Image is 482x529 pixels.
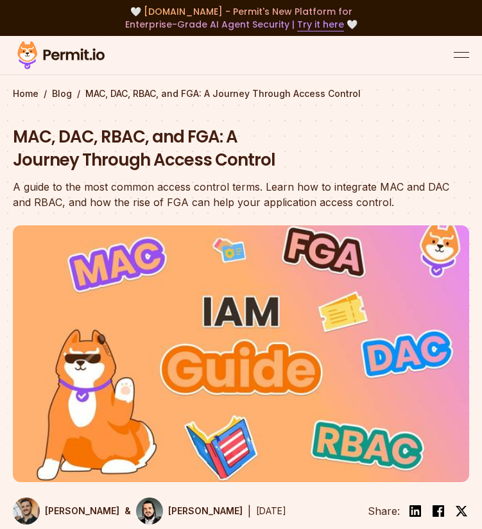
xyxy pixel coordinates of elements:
[13,179,469,210] div: A guide to the most common access control terms. Learn how to integrate MAC and DAC and RBAC, and...
[13,5,469,31] div: 🤍 🤍
[45,505,119,517] p: [PERSON_NAME]
[297,18,344,31] a: Try it here
[13,498,119,525] a: [PERSON_NAME]
[125,5,352,31] span: [DOMAIN_NAME] - Permit's New Platform for Enterprise-Grade AI Agent Security |
[125,505,131,517] p: &
[168,505,243,517] p: [PERSON_NAME]
[256,505,286,516] time: [DATE]
[408,503,423,519] img: linkedin
[454,48,469,63] button: open menu
[431,503,446,519] img: facebook
[13,498,40,525] img: Daniel Bass
[455,505,468,517] img: twitter
[13,87,39,100] a: Home
[248,503,251,519] div: |
[52,87,72,100] a: Blog
[13,225,469,482] img: MAC, DAC, RBAC, and FGA: A Journey Through Access Control
[136,498,243,525] a: [PERSON_NAME]
[13,126,469,172] h1: MAC, DAC, RBAC, and FGA: A Journey Through Access Control
[13,39,109,72] img: Permit logo
[136,498,163,525] img: Gabriel L. Manor
[13,87,469,100] div: / /
[368,503,400,519] li: Share:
